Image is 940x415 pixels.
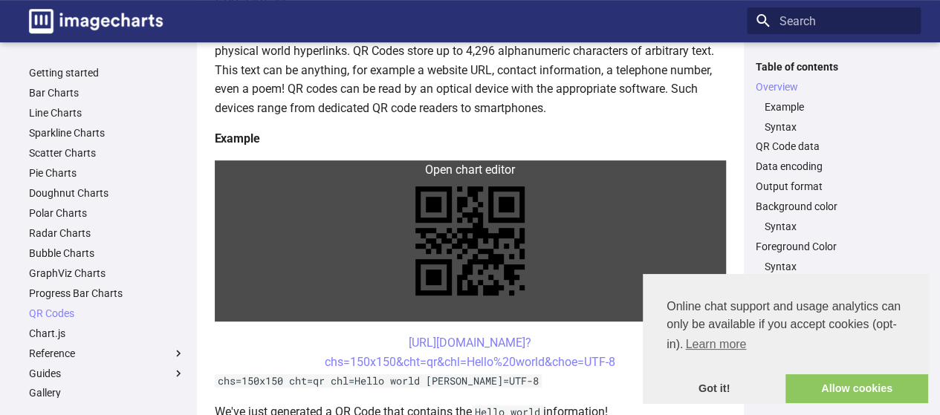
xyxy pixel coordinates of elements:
a: GraphViz Charts [29,267,185,280]
a: dismiss cookie message [643,374,785,404]
p: QR codes are a popular type of two-dimensional barcode. They are also known as hardlinks or physi... [215,22,726,117]
a: Foreground Color [756,240,912,253]
a: Bubble Charts [29,246,185,260]
a: Polar Charts [29,206,185,220]
img: logo [29,9,163,33]
nav: Foreground Color [756,260,912,273]
h4: Example [215,129,726,148]
nav: Table of contents [747,60,921,294]
a: Gallery [29,386,185,399]
a: Data encoding [756,160,912,173]
nav: Overview [756,100,912,134]
a: Line Charts [29,106,185,120]
a: Overview [756,80,912,94]
label: Table of contents [747,60,921,73]
a: Radar Charts [29,226,185,240]
a: Syntax [765,220,912,233]
a: Syntax [765,260,912,273]
a: Sparkline Charts [29,126,185,140]
span: Online chat support and usage analytics can only be available if you accept cookies (opt-in). [667,298,904,356]
a: learn more about cookies [683,333,748,356]
a: Doughnut Charts [29,186,185,200]
div: cookieconsent [643,274,928,403]
a: Background color [756,200,912,213]
a: Syntax [765,120,912,134]
a: QR Codes [29,307,185,320]
label: Reference [29,347,185,360]
label: Guides [29,367,185,380]
a: Progress Bar Charts [29,287,185,300]
input: Search [747,7,921,34]
code: chs=150x150 cht=qr chl=Hello world [PERSON_NAME]=UTF-8 [215,374,542,388]
a: Output format [756,180,912,193]
a: Pie Charts [29,166,185,180]
a: QR Code data [756,140,912,153]
a: Bar Charts [29,86,185,99]
a: allow cookies [785,374,928,404]
a: [URL][DOMAIN_NAME]?chs=150x150&cht=qr&chl=Hello%20world&choe=UTF-8 [325,336,615,369]
a: Scatter Charts [29,146,185,160]
a: Getting started [29,66,185,79]
a: Example [765,100,912,114]
nav: Background color [756,220,912,233]
a: Image-Charts documentation [23,3,169,39]
a: Chart.js [29,327,185,340]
